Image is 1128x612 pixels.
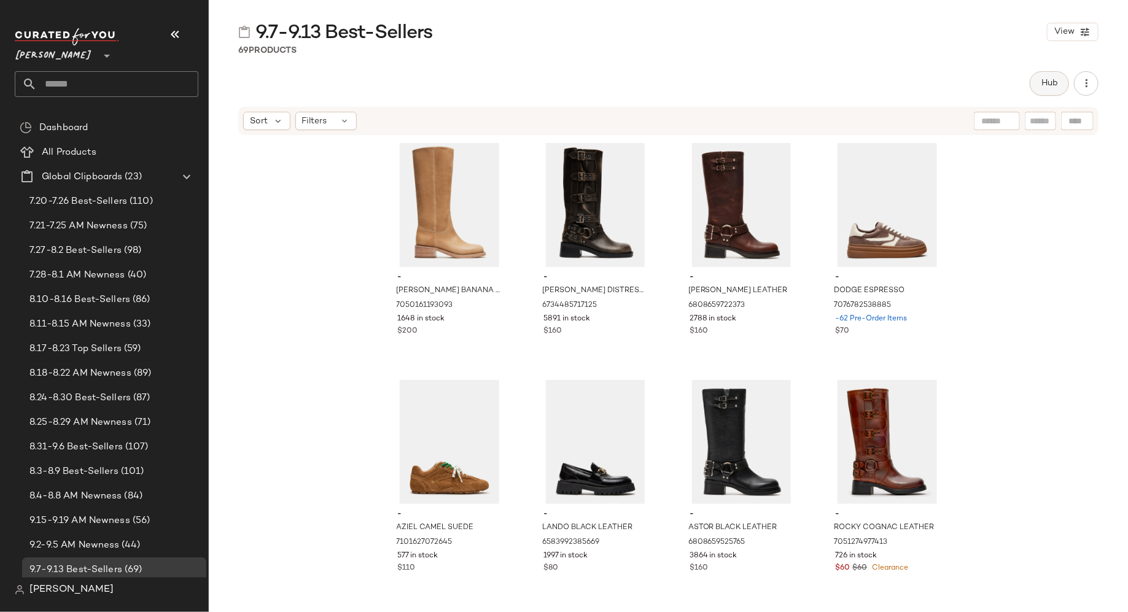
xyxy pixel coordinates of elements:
span: AZIEL CAMEL SUEDE [397,522,474,533]
span: $60 [852,563,867,574]
span: [PERSON_NAME] LEATHER [688,285,788,296]
img: svg%3e [15,585,25,595]
span: - [543,272,647,283]
span: [PERSON_NAME] [29,583,114,597]
img: svg%3e [238,26,251,38]
img: svg%3e [20,122,32,134]
span: ROCKY COGNAC LEATHER [834,522,934,533]
span: (44) [120,538,141,552]
span: (69) [122,563,142,577]
span: - [690,272,793,283]
img: STEVEMADDEN_SHOES_ASTOR_BLACK-LEATHER_01.jpg [680,380,803,504]
span: 9.2-9.5 AM Newness [29,538,120,552]
span: $60 [835,563,850,574]
span: 8.24-8.30 Best-Sellers [29,391,131,405]
span: [PERSON_NAME] [15,42,92,64]
span: 6734485717125 [542,300,597,311]
span: 7101627072645 [397,537,453,548]
span: 6808659722373 [688,300,745,311]
span: - [398,272,502,283]
span: Global Clipboards [42,170,122,184]
span: 8.4-8.8 AM Newness [29,489,122,503]
span: - [835,272,939,283]
img: STEVEMADDEN_SHOES_AZIEL_CAMEL-SUEDE_01_bc2073a6-2040-4e23-8727-9f03e6c97743.jpg [388,380,511,504]
span: $70 [835,326,849,337]
span: 7.20-7.26 Best-Sellers [29,195,127,209]
span: View [1054,27,1075,37]
span: $160 [690,326,708,337]
img: STEVEMADDEN_SHOES_LANDO_BLACK-LEATHER_01.jpg [534,380,657,504]
span: 8.25-8.29 AM Newness [29,416,132,430]
span: 6808659525765 [688,537,745,548]
span: (75) [128,219,147,233]
span: -62 Pre-Order Items [835,314,907,325]
span: (86) [130,293,150,307]
span: 3864 in stock [690,551,737,562]
span: (89) [131,366,152,381]
span: ASTOR BLACK LEATHER [688,522,777,533]
span: 5891 in stock [543,314,590,325]
span: (40) [125,268,147,282]
span: (59) [122,342,141,356]
span: - [690,509,793,520]
span: $80 [543,563,558,574]
span: Sort [250,115,268,128]
span: $160 [690,563,708,574]
span: Hub [1041,79,1058,88]
span: 69 [238,46,249,55]
span: Clearance [869,564,908,572]
span: (107) [123,440,149,454]
span: (110) [127,195,153,209]
span: DODGE ESPRESSO [834,285,904,296]
span: 7.27-8.2 Best-Sellers [29,244,122,258]
span: 9.7-9.13 Best-Sellers [29,563,122,577]
span: 7.28-8.1 AM Newness [29,268,125,282]
span: LANDO BLACK LEATHER [542,522,632,533]
span: (71) [132,416,151,430]
span: 8.31-9.6 Best-Sellers [29,440,123,454]
span: 9.15-9.19 AM Newness [29,514,130,528]
span: 7051274977413 [834,537,887,548]
span: - [543,509,647,520]
span: - [835,509,939,520]
span: 6583992385669 [542,537,599,548]
span: (98) [122,244,142,258]
span: 8.18-8.22 AM Newness [29,366,131,381]
button: View [1047,23,1099,41]
img: STEVEMADDEN_SHOES_RIGGS_BANANA-LEATHER.jpg [388,143,511,267]
span: (23) [122,170,142,184]
img: cfy_white_logo.C9jOOHJF.svg [15,28,119,45]
button: Hub [1030,71,1069,96]
span: 7.21-7.25 AM Newness [29,219,128,233]
span: 8.11-8.15 AM Newness [29,317,131,331]
span: 2788 in stock [690,314,737,325]
img: STEVEMADDEN_SHOES_ROCKY_COGNAC-LEATHER_01_05ee1e38-c1a5-489c-afb1-2eef15d05612.jpg [825,380,949,504]
span: - [398,509,502,520]
span: [PERSON_NAME] DISTRESSED [542,285,646,296]
span: 7050161193093 [397,300,453,311]
span: All Products [42,145,96,160]
img: STEVEMADDEN_SHOES_ASTOR_BROWN-LEATHER_01.jpg [680,143,803,267]
span: 1997 in stock [543,551,588,562]
span: [PERSON_NAME] BANANA LEATHER [397,285,500,296]
span: (56) [130,514,150,528]
div: Products [238,44,297,57]
span: $200 [398,326,418,337]
span: $160 [543,326,562,337]
span: 8.10-8.16 Best-Sellers [29,293,130,307]
span: (87) [131,391,150,405]
span: 1648 in stock [398,314,445,325]
span: $110 [398,563,416,574]
img: STEVEMADDEN_SHOES_DODGE_TAUPE-MULTI_e8cf4234-1445-43e6-898a-f3fb0fc9fcb2.jpg [825,143,949,267]
span: Filters [302,115,327,128]
span: (84) [122,489,143,503]
span: 9.7-9.13 Best-Sellers [255,21,432,45]
span: 577 in stock [398,551,438,562]
span: 726 in stock [835,551,877,562]
span: (101) [119,465,144,479]
span: 8.3-8.9 Best-Sellers [29,465,119,479]
span: 8.17-8.23 Top Sellers [29,342,122,356]
img: STEVEMADDEN_SHOES_ROCKY_BROWN-DISTRESSED_01.jpg [534,143,657,267]
span: (33) [131,317,151,331]
span: Dashboard [39,121,88,135]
